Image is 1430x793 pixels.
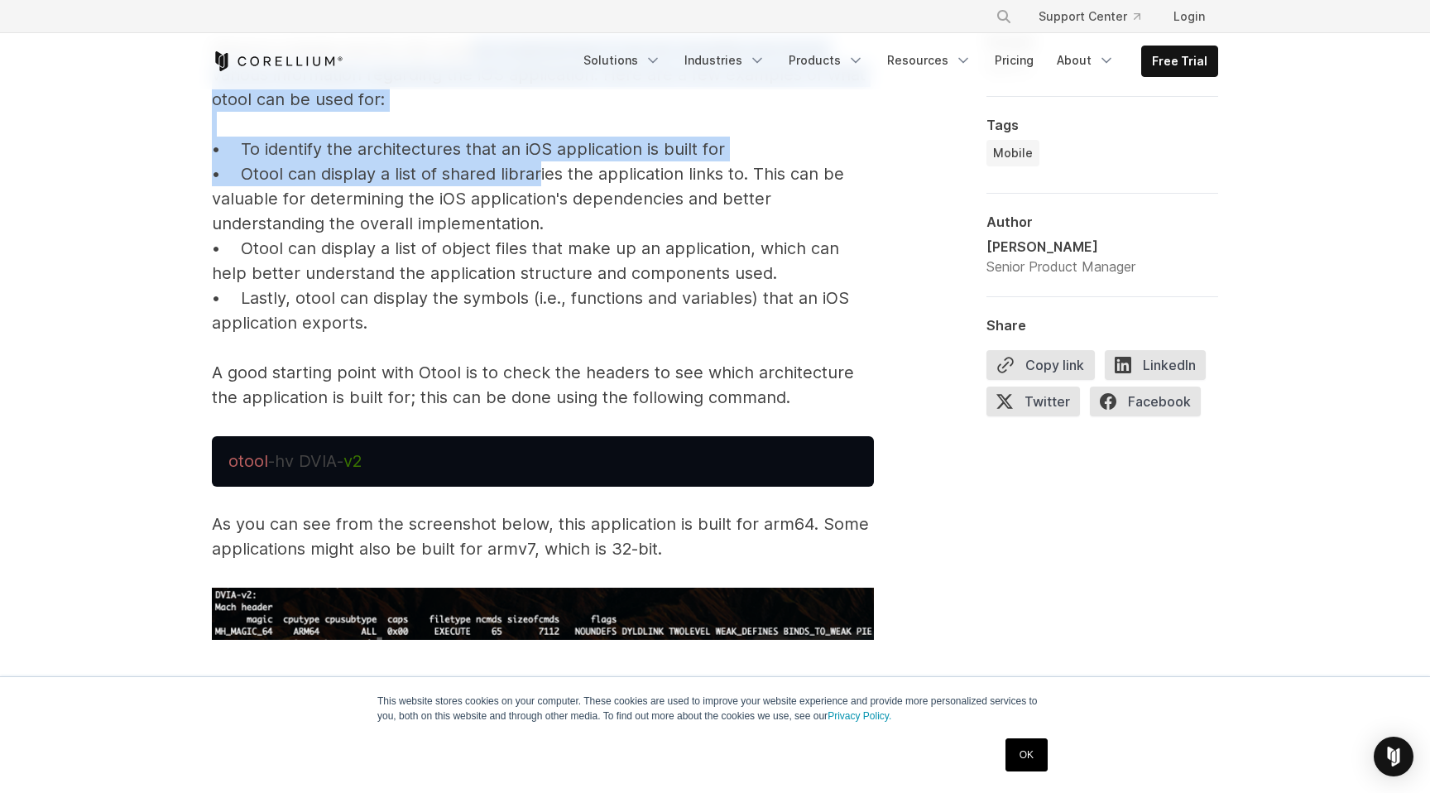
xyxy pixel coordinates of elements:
[228,451,268,471] span: otool
[989,2,1019,31] button: Search
[877,46,981,75] a: Resources
[212,588,874,640] img: image-png-Feb-23-2023-04-25-04-5245-PM.png
[674,46,775,75] a: Industries
[986,387,1080,416] span: Twitter
[986,237,1135,257] div: [PERSON_NAME]
[1090,387,1201,416] span: Facebook
[343,451,362,471] span: v2
[1047,46,1125,75] a: About
[985,46,1044,75] a: Pricing
[828,710,891,722] a: Privacy Policy.
[779,46,874,75] a: Products
[573,46,671,75] a: Solutions
[1160,2,1218,31] a: Login
[993,145,1033,161] span: Mobile
[573,46,1218,77] div: Navigation Menu
[212,51,343,71] a: Corellium Home
[986,140,1039,166] a: Mobile
[377,694,1053,723] p: This website stores cookies on your computer. These cookies are used to improve your website expe...
[1105,350,1216,387] a: LinkedIn
[986,257,1135,276] div: Senior Product Manager
[1374,737,1413,776] div: Open Intercom Messenger
[986,117,1218,133] div: Tags
[1090,387,1211,423] a: Facebook
[976,2,1218,31] div: Navigation Menu
[1025,2,1154,31] a: Support Center
[986,214,1218,230] div: Author
[1005,738,1048,771] a: OK
[1142,46,1217,76] a: Free Trial
[986,317,1218,334] div: Share
[986,387,1090,423] a: Twitter
[268,451,343,471] span: -hv DVIA-
[1105,350,1206,380] span: LinkedIn
[212,512,874,561] p: As you can see from the screenshot below, this application is built for arm64. Some applications ...
[986,350,1095,380] button: Copy link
